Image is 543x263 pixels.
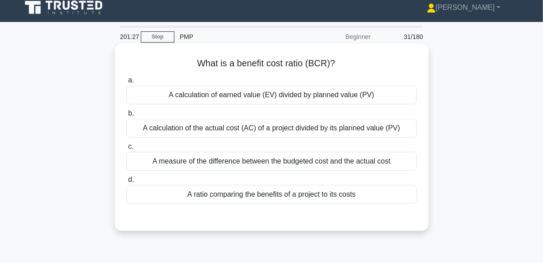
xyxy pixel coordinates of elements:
div: Beginner [298,28,376,46]
span: c. [128,142,134,150]
span: d. [128,176,134,183]
div: 201:27 [115,28,141,46]
div: A measure of the difference between the budgeted cost and the actual cost [126,152,417,171]
div: A calculation of the actual cost (AC) of a project divided by its planned value (PV) [126,119,417,138]
span: b. [128,109,134,117]
div: PMP [174,28,298,46]
div: 31/180 [376,28,429,46]
a: Stop [141,31,174,43]
div: A ratio comparing the benefits of a project to its costs [126,185,417,204]
span: a. [128,76,134,84]
h5: What is a benefit cost ratio (BCR)? [126,58,418,69]
div: A calculation of earned value (EV) divided by planned value (PV) [126,86,417,104]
